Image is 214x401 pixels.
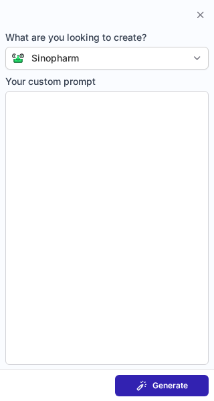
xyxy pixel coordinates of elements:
[152,380,188,391] span: Generate
[115,375,209,396] button: Generate
[5,75,209,88] span: Your custom prompt
[5,31,209,44] span: What are you looking to create?
[6,53,25,63] img: Connie from ContactOut
[31,51,79,65] div: Sinopharm
[5,91,209,365] textarea: Your custom prompt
